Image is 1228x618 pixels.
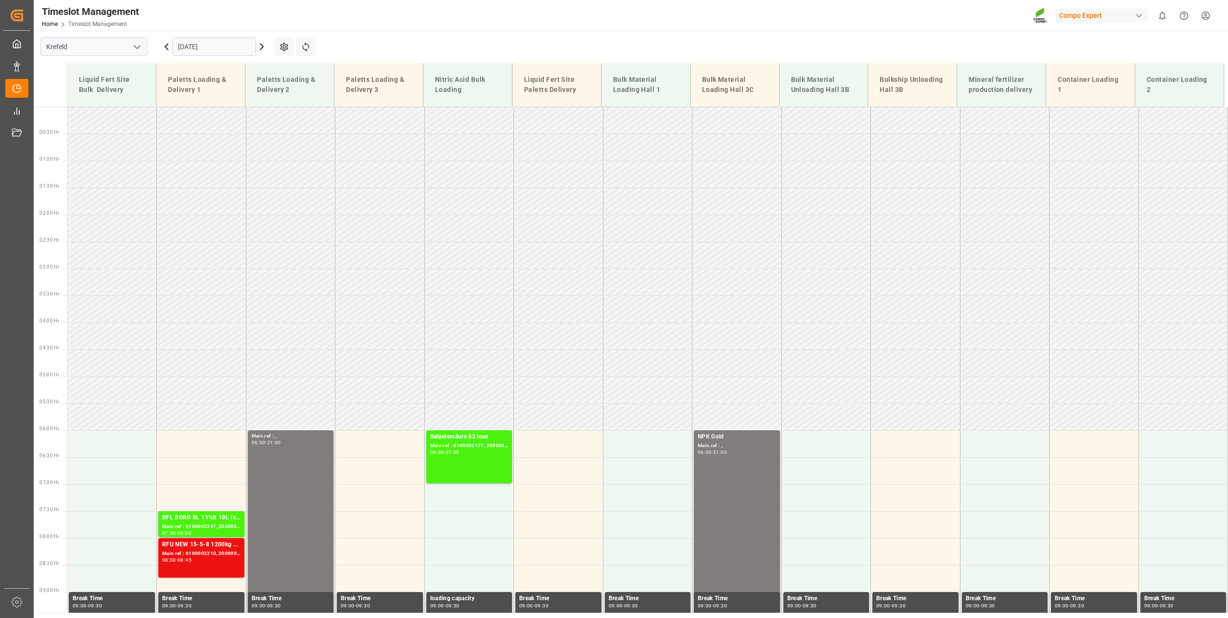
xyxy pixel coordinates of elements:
div: - [265,440,267,445]
div: 09:00 [698,604,712,608]
div: 09:30 [267,604,281,608]
div: Break Time [162,594,241,604]
span: 05:30 Hr [39,399,59,404]
div: 07:00 [446,450,460,454]
div: - [265,604,267,608]
span: 01:30 Hr [39,183,59,189]
div: - [1158,604,1159,608]
div: Main ref : 6100002247, 2000001180 [162,523,241,531]
div: 09:30 [446,604,460,608]
div: Paletts Loading & Delivery 2 [253,71,326,99]
div: Break Time [609,594,687,604]
span: 02:00 Hr [39,210,59,216]
div: Main ref : , [698,442,776,450]
div: Main ref : 6100002177, 2000001692 [430,442,509,450]
div: 09:00 [73,604,87,608]
div: Break Time [341,594,419,604]
div: Liquid Fert Site Bulk Delivery [75,71,148,99]
div: 09:00 [162,604,176,608]
div: Break Time [787,594,866,604]
div: - [176,604,178,608]
div: 09:00 [1055,604,1069,608]
div: 09:00 [787,604,801,608]
div: Break Time [519,594,598,604]
div: Break Time [1055,594,1133,604]
div: Bulk Material Unloading Hall 3B [787,71,860,99]
div: Nitric Acid Bulk Loading [431,71,504,99]
span: 02:30 Hr [39,237,59,243]
div: Main ref : 6100002210, 2000001368 2000001243 [162,550,241,558]
div: 21:00 [713,450,727,454]
div: - [87,604,88,608]
div: Salpetersäure 53 lose [430,432,509,442]
div: 06:00 [252,440,266,445]
div: Container Loading 1 [1054,71,1127,99]
div: - [355,604,356,608]
div: 09:30 [713,604,727,608]
div: NPK Gold [698,432,776,442]
div: BFL BORO SL 11%B 10L (x60) DE,EN (2024)BT FAIR 25-5-8 35%UH 3M 25kg (x40) INT [162,513,241,523]
div: 09:30 [535,604,549,608]
input: DD.MM.YYYY [172,38,256,56]
div: 09:30 [981,604,995,608]
div: - [1069,604,1070,608]
div: Break Time [876,594,955,604]
div: 09:30 [803,604,817,608]
span: 09:00 Hr [39,588,59,593]
div: Break Time [1144,594,1223,604]
div: Bulk Material Loading Hall 1 [609,71,682,99]
div: - [890,604,892,608]
div: Main ref : , [252,432,330,440]
div: Container Loading 2 [1143,71,1216,99]
div: - [801,604,802,608]
div: 06:00 [430,450,444,454]
span: 07:00 Hr [39,480,59,485]
a: Home [42,21,58,27]
div: 08:00 [178,531,192,535]
div: 08:00 [162,558,176,562]
div: 08:45 [178,558,192,562]
div: Mineral fertilizer production delivery [965,71,1038,99]
div: Bulkship Unloading Hall 3B [876,71,949,99]
div: - [712,450,713,454]
div: Liquid Fert Site Paletts Delivery [520,71,593,99]
span: 06:00 Hr [39,426,59,431]
div: - [444,604,445,608]
div: 09:30 [1070,604,1084,608]
div: 21:00 [267,440,281,445]
div: - [712,604,713,608]
div: 09:30 [178,604,192,608]
div: loading capacity [430,594,509,604]
input: Type to search/select [40,38,147,56]
div: RFU NEW 15-5-8 1200kg Beist. Premix BBBLK PREMIUM [DATE] 25kg(x40)D,EN,PL,FNLBT FAIR 25-5-8 35%UH... [162,540,241,550]
div: - [979,604,981,608]
div: - [176,558,178,562]
span: 07:30 Hr [39,507,59,512]
div: - [176,531,178,535]
div: - [444,450,445,454]
span: 01:00 Hr [39,156,59,162]
button: Compo Expert [1055,6,1151,25]
span: 03:30 Hr [39,291,59,296]
div: 09:00 [876,604,890,608]
div: 06:00 [698,450,712,454]
div: Bulk Material Loading Hall 3C [698,71,771,99]
span: 04:30 Hr [39,345,59,350]
div: Break Time [252,594,330,604]
div: 09:00 [430,604,444,608]
div: 09:30 [356,604,370,608]
div: 09:00 [519,604,533,608]
button: open menu [129,39,144,54]
div: 09:00 [966,604,980,608]
div: 09:30 [88,604,102,608]
button: show 0 new notifications [1151,5,1173,26]
span: 05:00 Hr [39,372,59,377]
div: Break Time [698,594,776,604]
div: 09:30 [1160,604,1174,608]
div: Timeslot Management [42,4,139,19]
span: 00:30 Hr [39,129,59,135]
span: 06:30 Hr [39,453,59,458]
button: Help Center [1173,5,1195,26]
div: - [533,604,535,608]
div: - [622,604,624,608]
